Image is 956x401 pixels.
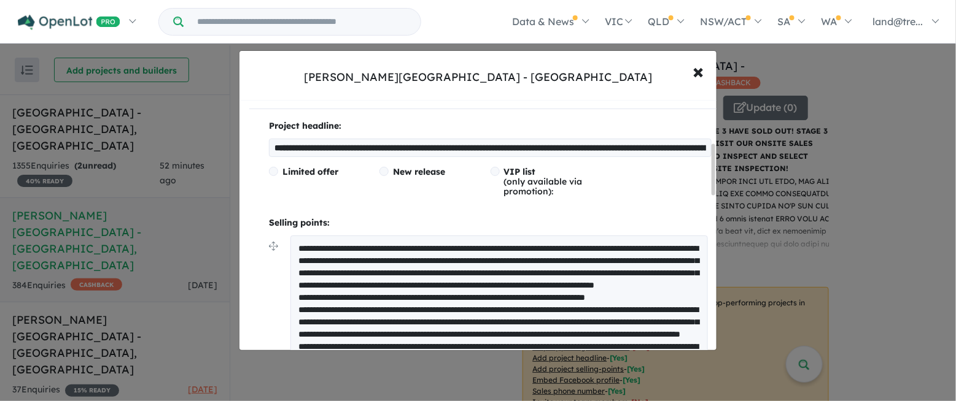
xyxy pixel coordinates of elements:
input: Try estate name, suburb, builder or developer [186,9,418,35]
span: VIP list [504,166,536,177]
span: Limited offer [282,166,338,177]
img: drag.svg [269,242,278,251]
span: land@tre... [873,15,923,28]
span: × [693,58,704,84]
p: Project headline: [269,119,712,134]
p: Selling points: [269,216,712,231]
span: New release [393,166,445,177]
span: (only available via promotion): [504,166,583,197]
img: Openlot PRO Logo White [18,15,120,30]
div: [PERSON_NAME][GEOGRAPHIC_DATA] - [GEOGRAPHIC_DATA] [304,69,652,85]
